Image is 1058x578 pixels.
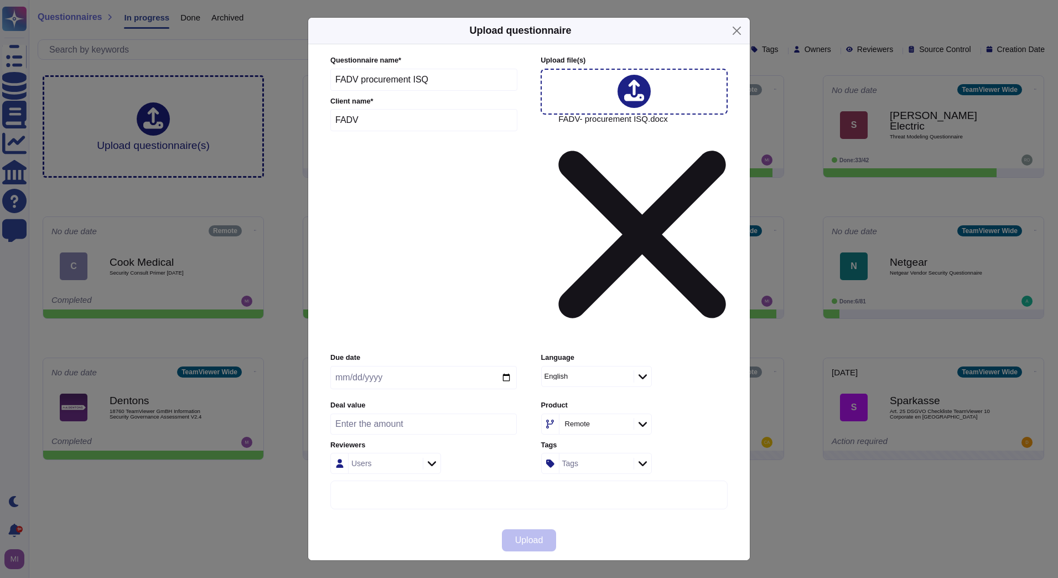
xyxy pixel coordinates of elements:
button: Close [728,22,745,39]
label: Product [541,402,728,409]
label: Tags [541,442,728,449]
label: Reviewers [330,442,517,449]
label: Deal value [330,402,517,409]
div: Tags [562,460,579,467]
input: Enter company name of the client [330,109,517,131]
input: Enter the amount [330,414,517,435]
span: FADV- procurement ISQ.docx [558,115,726,346]
span: Upload file (s) [541,56,585,64]
input: Due date [330,366,517,389]
label: Questionnaire name [330,57,517,64]
div: English [544,373,568,380]
span: Upload [515,536,543,545]
h5: Upload questionnaire [469,23,571,38]
div: Users [351,460,372,467]
input: Enter questionnaire name [330,69,517,91]
div: Remote [565,420,590,427]
button: Upload [502,529,557,551]
label: Due date [330,354,517,362]
label: Language [541,354,728,362]
label: Client name [330,98,517,105]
